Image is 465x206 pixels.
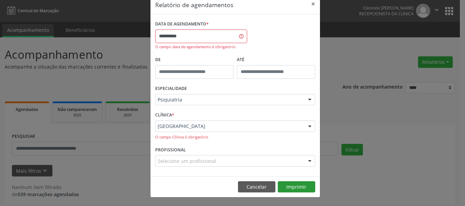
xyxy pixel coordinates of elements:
span: [GEOGRAPHIC_DATA] [158,123,301,130]
button: Cancelar [238,181,275,193]
label: De [155,55,234,65]
label: ESPECIALIDADE [155,83,187,94]
label: ATÉ [237,55,315,65]
h5: Relatório de agendamentos [155,0,233,9]
span: Psiquiatria [158,96,301,103]
div: O campo data de agendamento é obrigatório [155,44,247,50]
div: O campo Clínica é obrigatório [155,134,315,140]
label: PROFISSIONAL [155,145,186,155]
span: Selecione um profissional [158,157,216,165]
label: DATA DE AGENDAMENTO [155,19,209,30]
button: Imprimir [278,181,315,193]
label: CLÍNICA [155,110,174,120]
